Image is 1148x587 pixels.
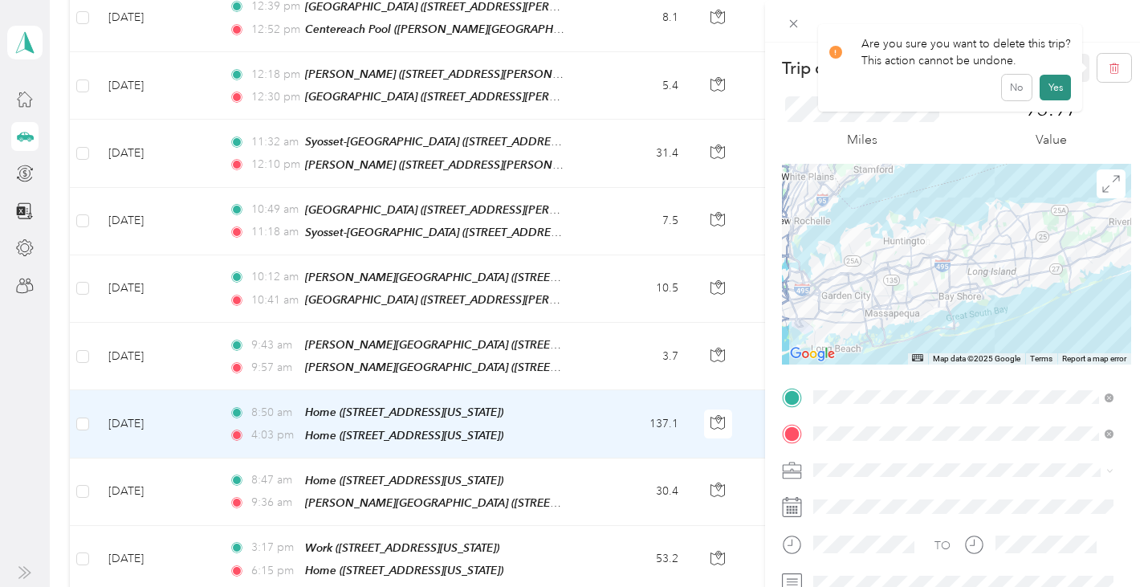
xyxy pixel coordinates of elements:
p: Miles [847,130,877,150]
div: TO [934,537,951,554]
button: Yes [1040,75,1071,100]
button: Keyboard shortcuts [912,354,923,361]
span: Map data ©2025 Google [933,354,1020,363]
a: Open this area in Google Maps (opens a new window) [786,344,839,365]
a: Report a map error [1062,354,1126,363]
button: No [1002,75,1032,100]
p: Trip details [782,57,865,79]
a: Terms (opens in new tab) [1030,354,1052,363]
p: Value [1036,130,1067,150]
img: Google [786,344,839,365]
iframe: Everlance-gr Chat Button Frame [1058,497,1148,587]
div: Are you sure you want to delete this trip? This action cannot be undone. [829,35,1072,69]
